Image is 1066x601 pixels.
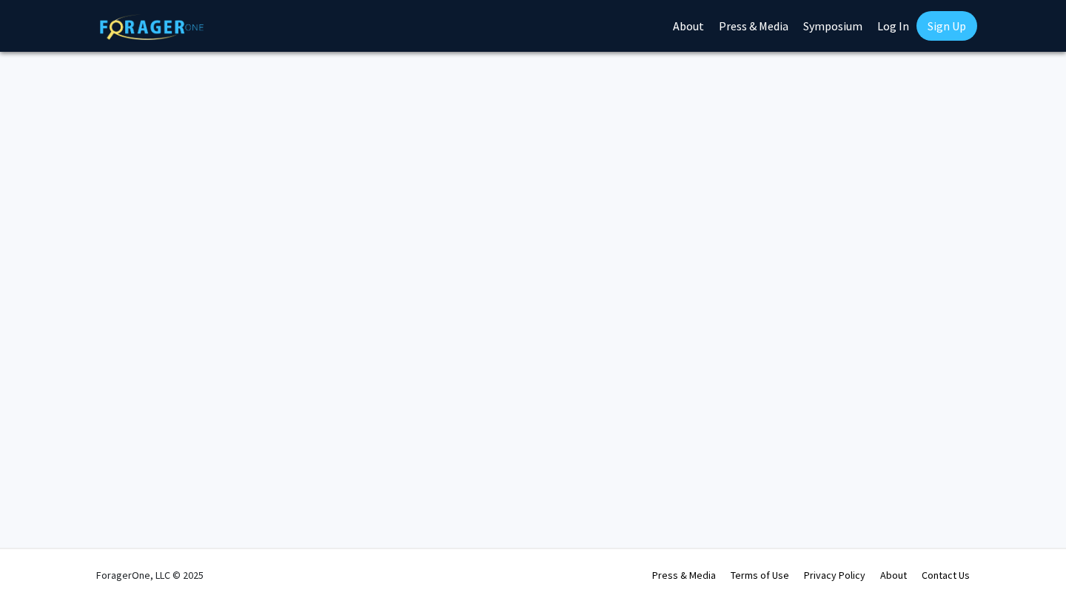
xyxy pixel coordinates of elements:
a: Contact Us [922,568,970,582]
a: Sign Up [916,11,977,41]
iframe: Chat [1003,534,1055,590]
img: ForagerOne Logo [100,14,204,40]
a: Press & Media [652,568,716,582]
div: ForagerOne, LLC © 2025 [96,549,204,601]
a: Privacy Policy [804,568,865,582]
a: About [880,568,907,582]
a: Terms of Use [731,568,789,582]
